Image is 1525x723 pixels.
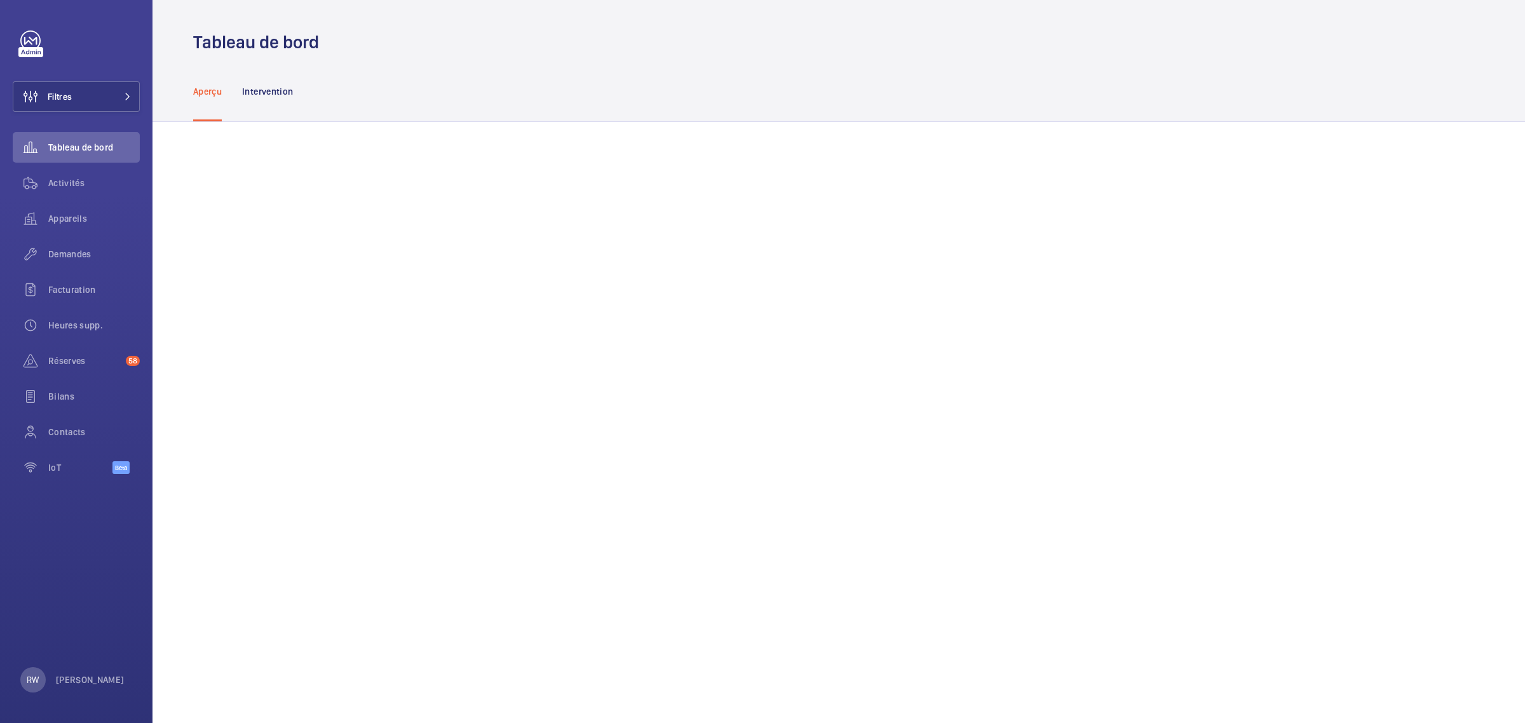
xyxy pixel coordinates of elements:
span: Contacts [48,426,140,438]
span: Tableau de bord [48,141,140,154]
p: Aperçu [193,85,222,98]
button: Filtres [13,81,140,112]
h1: Tableau de bord [193,30,327,54]
span: Bilans [48,390,140,403]
span: Activités [48,177,140,189]
span: Appareils [48,212,140,225]
span: Réserves [48,355,121,367]
p: [PERSON_NAME] [56,673,125,686]
span: 58 [126,356,140,366]
span: Facturation [48,283,140,296]
span: Demandes [48,248,140,260]
p: Intervention [242,85,293,98]
span: IoT [48,461,112,474]
span: Filtres [48,90,72,103]
span: Heures supp. [48,319,140,332]
span: Beta [112,461,130,474]
p: RW [27,673,39,686]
